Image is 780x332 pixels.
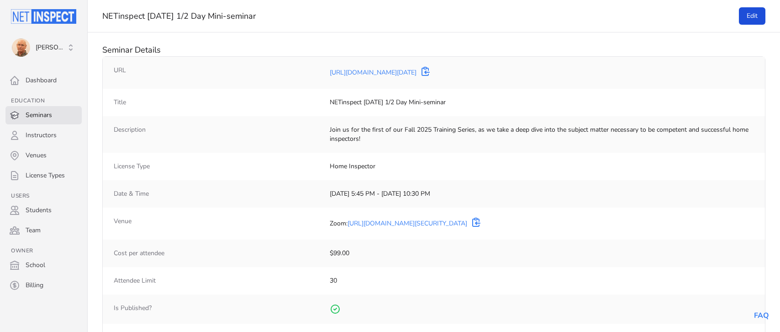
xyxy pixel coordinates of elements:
a: Seminars [5,106,82,124]
dd: $99.00 [330,249,754,258]
dt: Date & Time [114,189,322,198]
a: Instructors [5,126,82,145]
dd: 30 [330,276,754,285]
img: Tom Sherman [12,38,30,57]
dt: Description [114,125,322,144]
a: [URL][DOMAIN_NAME][SECURITY_DATA] [348,219,467,228]
dt: Attendee Limit [114,276,322,285]
a: Team [5,221,82,240]
dt: Title [114,98,322,107]
dt: Is Published? [114,304,322,315]
a: Dashboard [5,71,82,90]
dd: NETinspect [DATE] 1/2 Day Mini-seminar [330,98,754,107]
h3: Owner [5,247,82,254]
h3: Education [5,97,82,104]
dt: Cost per attendee [114,249,322,258]
a: Venues [5,146,82,165]
button: Tom Sherman [PERSON_NAME] [5,35,82,60]
h1: NETinspect [DATE] 1/2 Day Mini-seminar [102,11,726,21]
a: Edit [739,7,765,25]
dd: Home Inspector [330,162,754,171]
dd: Join us for the first of our Fall 2025 Training Series, as we take a deep dive into the subject m... [330,125,754,144]
dd: [DATE] 5:45 PM - [DATE] 10:30 PM [330,189,754,198]
div: Zoom: [330,219,467,228]
img: Netinspect [11,9,76,24]
dt: License Type [114,162,322,171]
a: FAQ [754,311,769,321]
h3: Users [5,192,82,199]
a: [URL][DOMAIN_NAME][DATE] [330,68,416,77]
dt: Venue [114,217,322,230]
a: License Types [5,166,82,185]
dt: URL [114,66,322,80]
a: School [5,256,82,274]
div: Seminar Details [102,43,765,56]
span: [PERSON_NAME] [36,43,66,52]
a: Students [5,201,82,220]
a: Billing [5,276,82,295]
